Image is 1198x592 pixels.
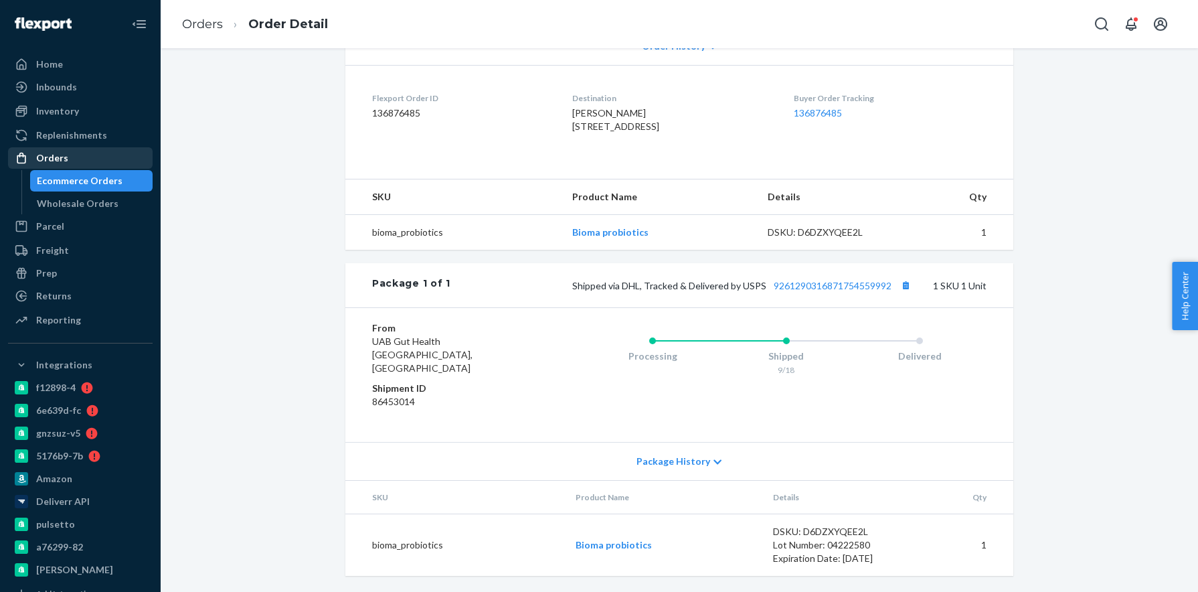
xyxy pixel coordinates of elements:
td: bioma_probiotics [345,215,562,250]
div: Inventory [36,104,79,118]
div: DSKU: D6DZXYQEE2L [768,226,893,239]
button: Open Search Box [1088,11,1115,38]
a: Orders [182,17,223,31]
a: Inbounds [8,76,153,98]
div: [PERSON_NAME] [36,563,113,577]
button: Help Center [1172,262,1198,330]
button: Copy tracking number [897,277,914,294]
div: Wholesale Orders [37,197,118,210]
a: Home [8,54,153,75]
div: Returns [36,289,72,303]
span: Shipped via DHL, Tracked & Delivered by USPS [572,280,914,291]
div: Integrations [36,358,92,372]
span: UAB Gut Health [GEOGRAPHIC_DATA], [GEOGRAPHIC_DATA] [372,336,473,374]
a: Order Detail [248,17,328,31]
a: Wholesale Orders [30,193,153,214]
a: Bioma probiotics [572,226,649,238]
td: bioma_probiotics [345,514,565,577]
ol: breadcrumbs [171,5,339,44]
div: Freight [36,244,69,257]
dd: 86453014 [372,395,532,409]
a: 6e639d-fc [8,400,153,421]
div: Deliverr API [36,495,90,508]
a: 136876485 [794,107,842,119]
button: Open account menu [1147,11,1174,38]
a: Amazon [8,468,153,490]
span: Package History [636,455,710,468]
dt: From [372,321,532,335]
a: [PERSON_NAME] [8,559,153,581]
dt: Shipment ID [372,382,532,395]
a: pulsetto [8,514,153,535]
th: Details [762,481,910,514]
div: 9/18 [719,364,853,376]
td: 1 [904,215,1013,250]
a: Freight [8,240,153,261]
th: Qty [904,179,1013,215]
a: Bioma probiotics [576,539,652,550]
div: Parcel [36,220,64,233]
a: Prep [8,263,153,284]
div: Inbounds [36,80,77,94]
div: pulsetto [36,518,75,531]
img: Flexport logo [15,17,72,31]
a: gnzsuz-v5 [8,423,153,444]
th: Details [757,179,904,215]
div: a76299-82 [36,540,83,554]
dt: Destination [572,92,772,104]
button: Open notifications [1118,11,1144,38]
th: Qty [909,481,1013,514]
div: Package 1 of 1 [372,277,450,294]
div: Shipped [719,350,853,363]
div: 6e639d-fc [36,404,81,417]
a: Deliverr API [8,491,153,512]
dd: 136876485 [372,106,551,120]
div: Amazon [36,472,72,486]
dt: Flexport Order ID [372,92,551,104]
th: SKU [345,179,562,215]
a: Returns [8,285,153,307]
a: Inventory [8,100,153,122]
div: Orders [36,151,68,165]
th: Product Name [562,179,756,215]
div: gnzsuz-v5 [36,427,80,440]
button: Integrations [8,354,153,376]
div: Replenishments [36,129,107,142]
div: Lot Number: 04222580 [773,538,899,552]
a: Reporting [8,309,153,331]
div: Expiration Date: [DATE] [773,552,899,565]
div: Ecommerce Orders [37,174,122,188]
a: f12898-4 [8,377,153,398]
th: Product Name [565,481,762,514]
div: 1 SKU 1 Unit [450,277,987,294]
td: 1 [909,514,1013,577]
div: Delivered [853,350,987,363]
div: f12898-4 [36,381,76,394]
span: [PERSON_NAME] [STREET_ADDRESS] [572,107,659,132]
a: Parcel [8,216,153,237]
th: SKU [345,481,565,514]
a: Orders [8,147,153,169]
a: 9261290316871754559992 [774,280,891,291]
div: Reporting [36,313,81,327]
a: a76299-82 [8,536,153,558]
button: Close Navigation [126,11,153,38]
div: DSKU: D6DZXYQEE2L [773,525,899,538]
dt: Buyer Order Tracking [794,92,987,104]
div: Processing [586,350,719,363]
a: Ecommerce Orders [30,170,153,192]
div: 5176b9-7b [36,449,83,463]
a: Replenishments [8,125,153,146]
div: Prep [36,267,57,280]
a: 5176b9-7b [8,445,153,467]
div: Home [36,58,63,71]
